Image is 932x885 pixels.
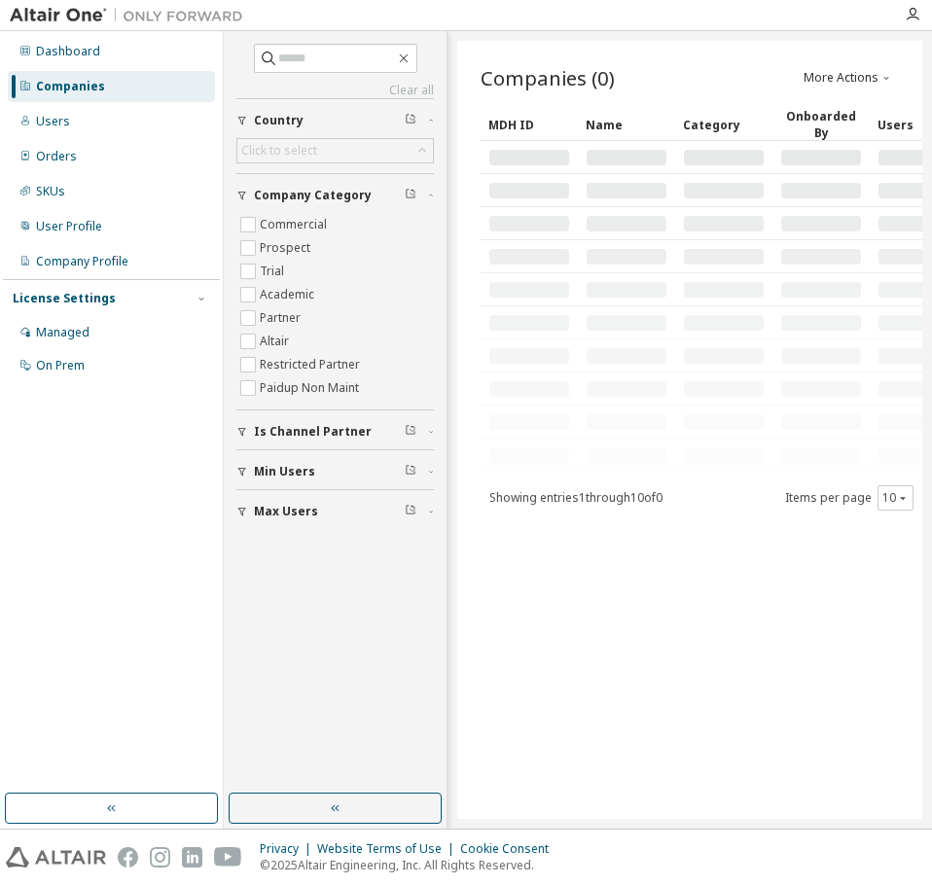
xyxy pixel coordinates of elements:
[236,410,434,453] button: Is Channel Partner
[236,450,434,493] button: Min Users
[785,485,914,511] span: Items per page
[260,857,560,873] p: © 2025 Altair Engineering, Inc. All Rights Reserved.
[405,424,416,440] span: Clear filter
[260,236,314,260] label: Prospect
[254,424,372,440] span: Is Channel Partner
[13,291,116,306] div: License Settings
[36,184,65,199] div: SKUs
[481,64,615,91] span: Companies (0)
[260,213,331,236] label: Commercial
[254,504,318,519] span: Max Users
[254,464,315,479] span: Min Users
[214,847,242,867] img: youtube.svg
[241,143,317,159] div: Click to select
[317,841,460,857] div: Website Terms of Use
[260,376,363,400] label: Paidup Non Maint
[405,464,416,479] span: Clear filter
[237,139,433,162] div: Click to select
[802,70,895,86] button: More Actions
[36,254,128,269] div: Company Profile
[236,99,434,142] button: Country
[10,6,253,25] img: Altair One
[260,260,288,283] label: Trial
[36,44,100,59] div: Dashboard
[882,490,909,506] button: 10
[236,83,434,98] a: Clear all
[489,489,663,506] span: Showing entries 1 through 10 of 0
[150,847,170,867] img: instagram.svg
[260,330,293,353] label: Altair
[36,219,102,234] div: User Profile
[36,79,105,94] div: Companies
[260,283,318,306] label: Academic
[586,109,667,140] div: Name
[118,847,138,867] img: facebook.svg
[260,306,305,330] label: Partner
[36,358,85,373] div: On Prem
[254,188,372,203] span: Company Category
[405,188,416,203] span: Clear filter
[460,841,560,857] div: Cookie Consent
[36,114,70,129] div: Users
[254,113,304,128] span: Country
[236,490,434,533] button: Max Users
[6,847,106,867] img: altair_logo.svg
[780,108,862,141] div: Onboarded By
[260,353,364,376] label: Restricted Partner
[260,841,317,857] div: Privacy
[405,504,416,519] span: Clear filter
[683,109,765,140] div: Category
[182,847,202,867] img: linkedin.svg
[405,113,416,128] span: Clear filter
[236,174,434,217] button: Company Category
[36,325,90,340] div: Managed
[36,149,77,164] div: Orders
[488,109,570,140] div: MDH ID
